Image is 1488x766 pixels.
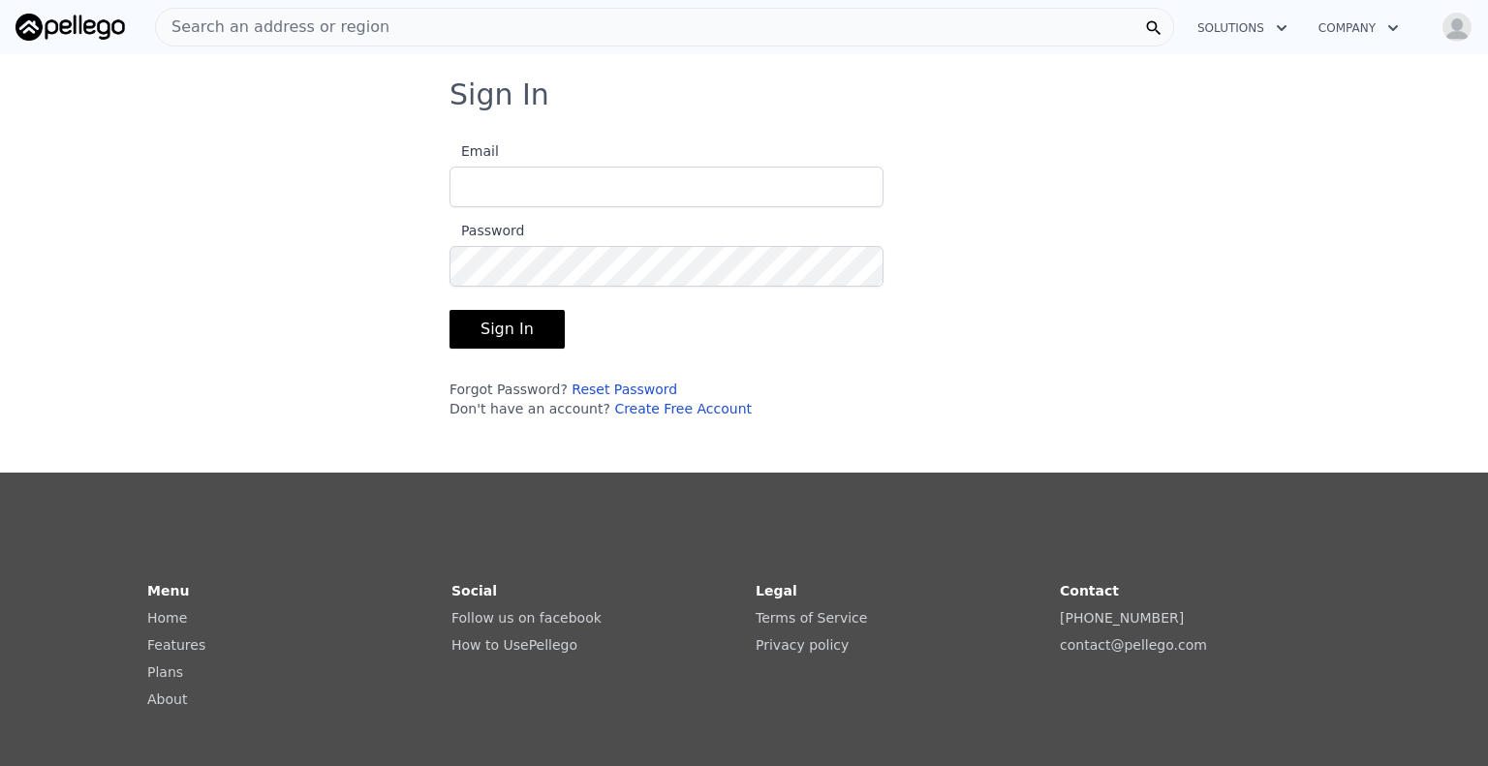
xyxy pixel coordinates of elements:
[451,583,497,598] strong: Social
[449,223,524,238] span: Password
[147,583,189,598] strong: Menu
[756,637,849,653] a: Privacy policy
[147,610,187,626] a: Home
[756,610,867,626] a: Terms of Service
[451,610,602,626] a: Follow us on facebook
[449,77,1038,112] h3: Sign In
[1060,583,1119,598] strong: Contact
[1441,12,1472,43] img: avatar
[147,637,205,653] a: Features
[449,310,565,349] button: Sign In
[451,637,577,653] a: How to UsePellego
[156,15,389,39] span: Search an address or region
[15,14,125,41] img: Pellego
[449,380,883,418] div: Forgot Password? Don't have an account?
[449,167,883,207] input: Email
[1182,11,1303,46] button: Solutions
[147,691,187,707] a: About
[147,664,183,680] a: Plans
[614,401,752,416] a: Create Free Account
[1303,11,1414,46] button: Company
[1060,610,1184,626] a: [PHONE_NUMBER]
[572,382,677,397] a: Reset Password
[449,246,883,287] input: Password
[1060,637,1207,653] a: contact@pellego.com
[756,583,797,598] strong: Legal
[449,143,499,159] span: Email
